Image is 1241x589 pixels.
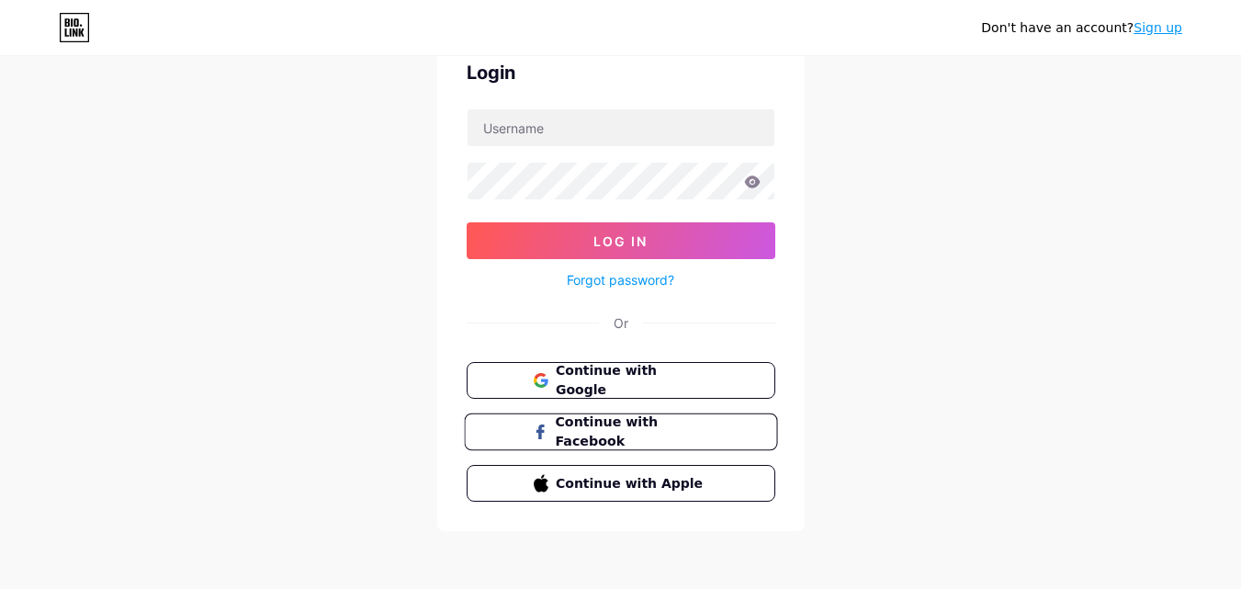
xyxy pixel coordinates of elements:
button: Log In [467,222,775,259]
div: Don't have an account? [981,18,1182,38]
button: Continue with Facebook [464,413,777,451]
a: Continue with Facebook [467,413,775,450]
button: Continue with Google [467,362,775,399]
span: Log In [593,233,648,249]
span: Continue with Apple [556,474,707,493]
span: Continue with Facebook [555,413,708,452]
div: Or [614,313,628,333]
a: Forgot password? [567,270,674,289]
span: Continue with Google [556,361,707,400]
a: Sign up [1134,20,1182,35]
div: Login [467,59,775,86]
input: Username [468,109,774,146]
button: Continue with Apple [467,465,775,502]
